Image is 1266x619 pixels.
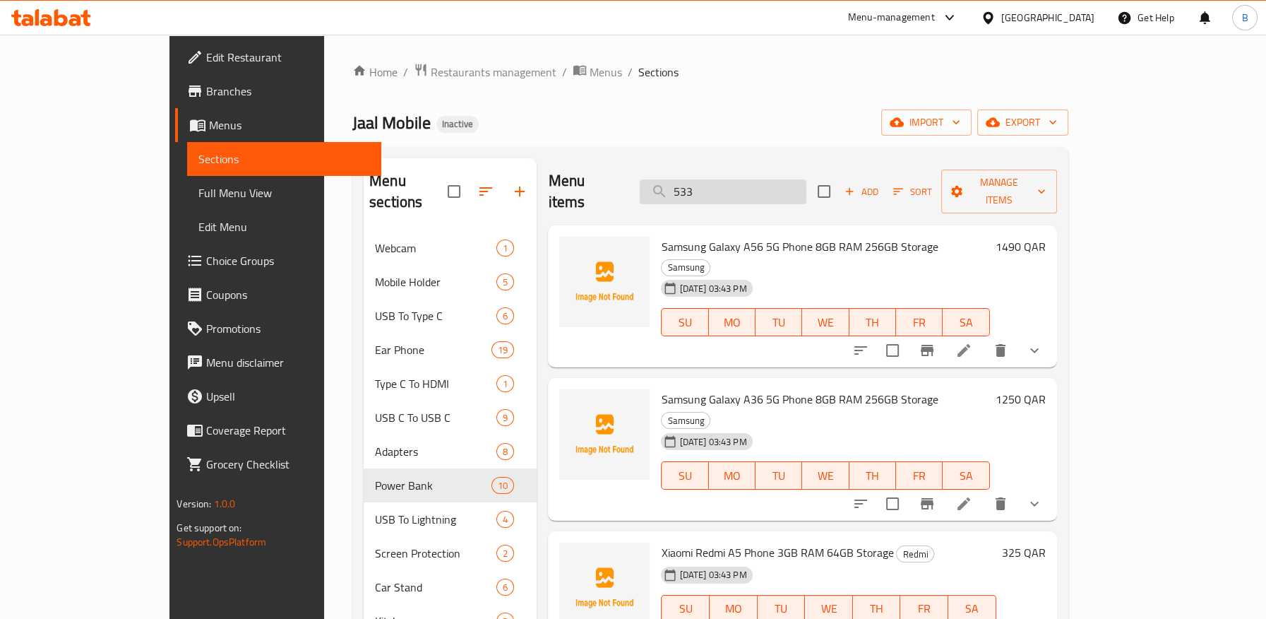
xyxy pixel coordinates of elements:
[989,114,1057,131] span: export
[844,487,878,521] button: sort-choices
[984,334,1017,367] button: delete
[364,333,537,367] div: Ear Phone19
[878,336,907,365] span: Select to update
[756,308,802,336] button: TU
[661,236,938,257] span: Samsung Galaxy A56 5G Phone 8GB RAM 256GB Storage
[175,108,381,142] a: Menus
[198,184,369,201] span: Full Menu View
[884,181,941,203] span: Sort items
[943,461,989,490] button: SA
[855,312,890,333] span: TH
[497,581,513,594] span: 6
[808,466,843,486] span: WE
[640,179,806,204] input: search
[661,412,710,429] div: Samsung
[364,536,537,570] div: Screen Protection2
[497,377,513,391] span: 1
[1017,487,1051,521] button: show more
[559,237,650,327] img: Samsung Galaxy A56 5G Phone 8GB RAM 256GB Storage
[811,599,847,619] span: WE
[802,308,849,336] button: WE
[548,170,622,213] h2: Menu items
[628,64,633,81] li: /
[667,466,703,486] span: SU
[177,495,211,513] span: Version:
[206,83,369,100] span: Branches
[661,259,710,276] div: Samsung
[375,511,496,528] span: USB To Lightning
[849,308,896,336] button: TH
[855,466,890,486] span: TH
[763,599,800,619] span: TU
[1001,10,1094,25] div: [GEOGRAPHIC_DATA]
[492,479,513,493] span: 10
[175,74,381,108] a: Branches
[375,273,496,290] span: Mobile Holder
[667,599,704,619] span: SU
[878,489,907,519] span: Select to update
[492,343,513,357] span: 19
[848,9,935,26] div: Menu-management
[662,413,710,429] span: Samsung
[375,375,496,392] span: Type C To HDMI
[674,568,752,582] span: [DATE] 03:43 PM
[906,599,943,619] span: FR
[431,64,556,81] span: Restaurants management
[1002,543,1046,562] h6: 325 QAR
[977,110,1068,136] button: export
[187,142,381,176] a: Sections
[175,447,381,481] a: Grocery Checklist
[187,176,381,210] a: Full Menu View
[955,495,972,512] a: Edit menu item
[364,401,537,435] div: USB C To USB C9
[414,63,556,81] a: Restaurants management
[809,177,839,206] span: Select section
[375,477,491,494] span: Power Bank
[175,379,381,413] a: Upsell
[206,354,369,371] span: Menu disclaimer
[943,308,989,336] button: SA
[177,533,266,551] a: Support.OpsPlatform
[839,181,884,203] button: Add
[497,513,513,526] span: 4
[206,252,369,269] span: Choice Groups
[497,242,513,255] span: 1
[715,599,752,619] span: MO
[948,466,984,486] span: SA
[175,413,381,447] a: Coverage Report
[709,308,756,336] button: MO
[469,175,503,208] span: Sort sections
[859,599,895,619] span: TH
[984,487,1017,521] button: delete
[375,579,496,596] span: Car Stand
[674,435,752,449] span: [DATE] 03:43 PM
[206,422,369,439] span: Coverage Report
[206,286,369,303] span: Coupons
[491,477,514,494] div: items
[436,116,479,133] div: Inactive
[715,312,750,333] span: MO
[849,461,896,490] button: TH
[206,388,369,405] span: Upsell
[352,63,1068,81] nav: breadcrumb
[844,334,878,367] button: sort-choices
[209,117,369,134] span: Menus
[439,177,469,206] span: Select all sections
[364,299,537,333] div: USB To Type C6
[562,64,567,81] li: /
[756,461,802,490] button: TU
[842,184,880,200] span: Add
[364,435,537,468] div: Adapters8
[403,64,408,81] li: /
[375,240,496,257] span: Webcam
[496,579,514,596] div: items
[198,151,369,167] span: Sections
[497,445,513,459] span: 8
[375,545,496,562] span: Screen Protection
[661,542,893,563] span: Xiaomi Redmi A5 Phone 3GB RAM 64GB Storage
[497,276,513,289] span: 5
[892,114,960,131] span: import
